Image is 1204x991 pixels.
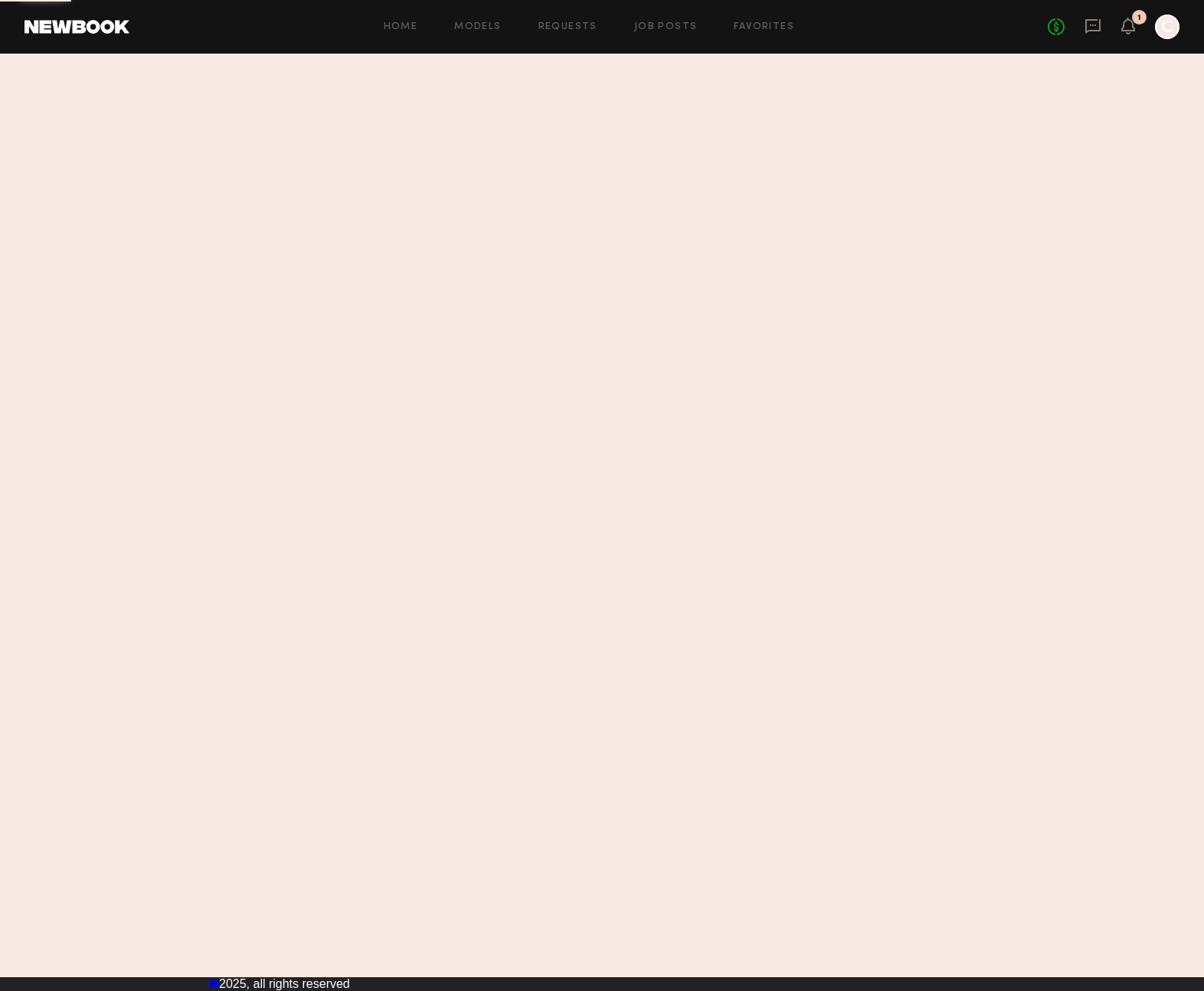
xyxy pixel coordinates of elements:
[219,977,350,990] span: 2025, all rights reserved
[1137,14,1141,22] div: 1
[634,22,698,32] a: Job Posts
[384,22,418,32] a: Home
[538,22,597,32] a: Requests
[734,22,794,32] a: Favorites
[454,22,501,32] a: Models
[1155,15,1179,39] a: C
